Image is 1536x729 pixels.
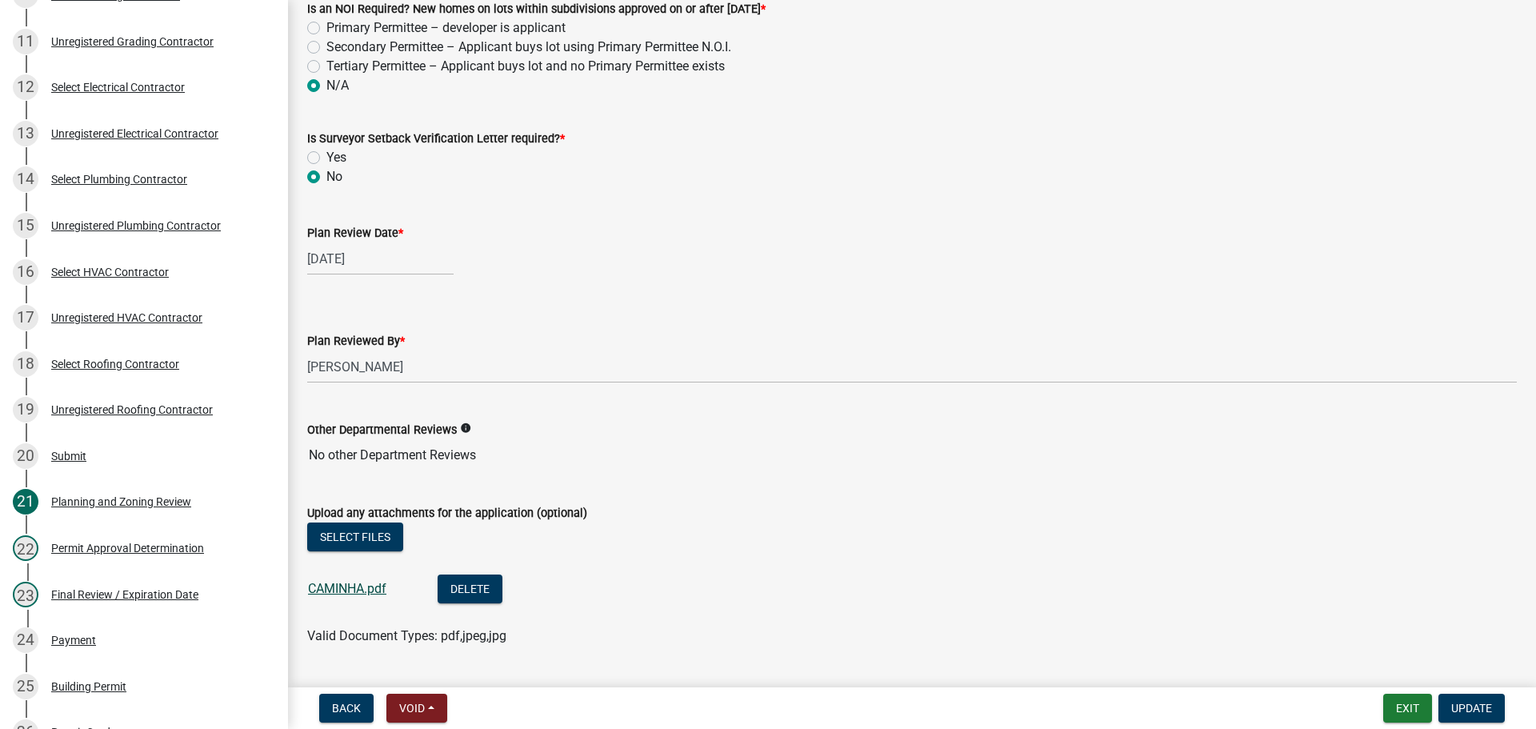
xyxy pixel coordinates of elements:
button: Select files [307,523,403,551]
div: Unregistered Electrical Contractor [51,128,218,139]
div: 16 [13,259,38,285]
button: Delete [438,575,502,603]
label: Tertiary Permittee – Applicant buys lot and no Primary Permittee exists [326,57,725,76]
input: mm/dd/yyyy [307,242,454,275]
div: Select Electrical Contractor [51,82,185,93]
label: Secondary Permittee – Applicant buys lot using Primary Permittee N.O.I. [326,38,731,57]
div: 17 [13,305,38,330]
i: info [460,423,471,434]
div: 18 [13,351,38,377]
span: Valid Document Types: pdf,jpeg,jpg [307,628,506,643]
div: 22 [13,535,38,561]
a: CAMINHA.pdf [308,581,386,596]
button: Back [319,694,374,723]
div: 21 [13,489,38,515]
div: 25 [13,674,38,699]
div: Planning and Zoning Review [51,496,191,507]
div: 15 [13,213,38,238]
div: 13 [13,121,38,146]
label: Is an NOI Required? New homes on lots within subdivisions approved on or after [DATE] [307,4,766,15]
div: 19 [13,397,38,423]
span: Back [332,702,361,715]
div: 12 [13,74,38,100]
label: N/A [326,76,349,95]
div: Submit [51,451,86,462]
div: Final Review / Expiration Date [51,589,198,600]
div: 14 [13,166,38,192]
div: Unregistered Plumbing Contractor [51,220,221,231]
label: Plan Reviewed By [307,336,405,347]
button: Update [1438,694,1505,723]
label: Is Surveyor Setback Verification Letter required? [307,134,565,145]
div: 24 [13,627,38,653]
div: Unregistered Roofing Contractor [51,404,213,415]
label: Plan Review Date [307,228,403,239]
div: Select Roofing Contractor [51,358,179,370]
div: Select Plumbing Contractor [51,174,187,185]
label: No [326,167,342,186]
div: Unregistered HVAC Contractor [51,312,202,323]
div: Permit Approval Determination [51,543,204,554]
div: 23 [13,582,38,607]
span: Update [1451,702,1492,715]
wm-modal-confirm: Delete Document [438,583,502,598]
div: Building Permit [51,681,126,692]
label: Upload any attachments for the application (optional) [307,508,587,519]
span: Void [399,702,425,715]
div: 20 [13,443,38,469]
div: Unregistered Grading Contractor [51,36,214,47]
div: Select HVAC Contractor [51,266,169,278]
div: 11 [13,29,38,54]
label: Primary Permittee – developer is applicant [326,18,566,38]
button: Void [386,694,447,723]
div: Payment [51,635,96,646]
label: Yes [326,148,346,167]
button: Exit [1383,694,1432,723]
label: Other Departmental Reviews [307,425,457,436]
